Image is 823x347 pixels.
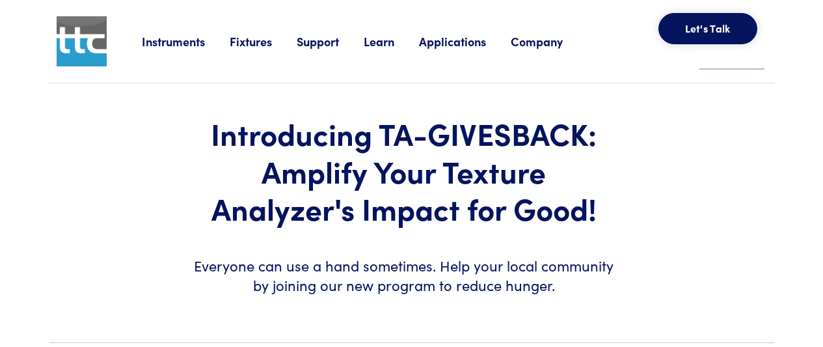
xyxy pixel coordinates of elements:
[142,33,230,49] a: Instruments
[230,33,297,49] a: Fixtures
[191,115,617,227] h1: Introducing TA-GIVESBACK: Amplify Your Texture Analyzer's Impact for Good!
[511,33,587,49] a: Company
[297,33,364,49] a: Support
[658,13,757,44] button: Let's Talk
[191,256,617,296] h6: Everyone can use a hand sometimes. Help your local community by joining our new program to reduce...
[364,33,419,49] a: Learn
[57,16,107,66] img: ttc_logo_1x1_v1.0.png
[419,33,511,49] a: Applications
